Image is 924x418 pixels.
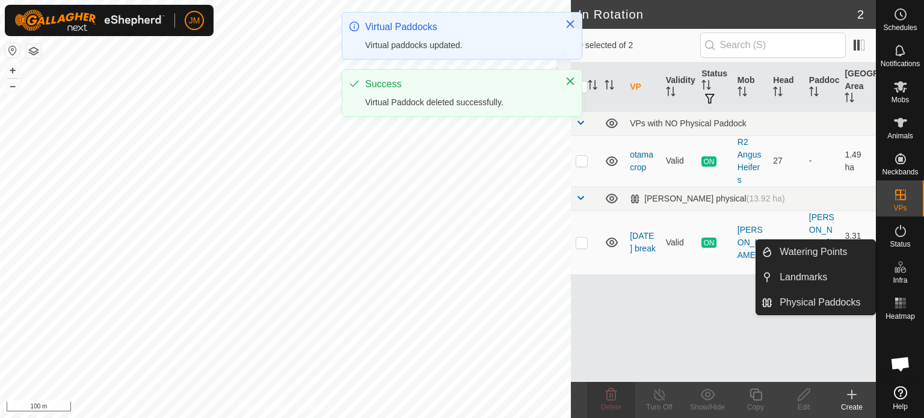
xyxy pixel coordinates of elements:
[780,402,828,413] div: Edit
[893,277,907,284] span: Infra
[297,402,333,413] a: Contact Us
[630,231,656,253] a: [DATE] break
[630,118,871,128] div: VPs with NO Physical Paddock
[892,96,909,103] span: Mobs
[738,88,747,98] p-sorticon: Activate to sort
[365,77,553,91] div: Success
[882,168,918,176] span: Neckbands
[882,346,919,382] a: Open chat
[756,265,875,289] li: Landmarks
[747,194,785,203] span: (13.92 ha)
[804,63,840,112] th: Paddock
[780,295,860,310] span: Physical Paddocks
[893,204,907,212] span: VPs
[625,63,661,112] th: VP
[881,60,920,67] span: Notifications
[562,16,579,32] button: Close
[697,63,733,112] th: Status
[635,402,683,413] div: Turn Off
[189,14,200,27] span: JM
[578,39,700,52] span: 0 selected of 2
[768,135,804,186] td: 27
[588,82,597,91] p-sorticon: Activate to sort
[666,88,676,98] p-sorticon: Activate to sort
[605,82,614,91] p-sorticon: Activate to sort
[661,63,697,112] th: Validity
[26,44,41,58] button: Map Layers
[890,241,910,248] span: Status
[768,211,804,274] td: 31
[700,32,846,58] input: Search (S)
[238,402,283,413] a: Privacy Policy
[780,245,847,259] span: Watering Points
[840,135,876,186] td: 1.49 ha
[701,156,716,167] span: ON
[661,211,697,274] td: Valid
[883,24,917,31] span: Schedules
[828,402,876,413] div: Create
[365,39,553,52] div: Virtual paddocks updated.
[5,43,20,58] button: Reset Map
[630,194,784,204] div: [PERSON_NAME] physical
[857,5,864,23] span: 2
[630,150,653,172] a: otama crop
[804,135,840,186] td: -
[840,211,876,274] td: 3.31 ha
[840,63,876,112] th: [GEOGRAPHIC_DATA] Area
[773,88,783,98] p-sorticon: Activate to sort
[845,94,854,104] p-sorticon: Activate to sort
[876,381,924,415] a: Help
[661,135,697,186] td: Valid
[562,73,579,90] button: Close
[683,402,731,413] div: Show/Hide
[756,290,875,315] li: Physical Paddocks
[772,265,875,289] a: Landmarks
[738,224,764,262] div: [PERSON_NAME]
[731,402,780,413] div: Copy
[701,238,716,248] span: ON
[893,403,908,410] span: Help
[365,96,553,109] div: Virtual Paddock deleted successfully.
[887,132,913,140] span: Animals
[5,63,20,78] button: +
[733,63,769,112] th: Mob
[5,79,20,93] button: –
[809,88,819,98] p-sorticon: Activate to sort
[772,240,875,264] a: Watering Points
[738,136,764,186] div: R2 Angus Heifers
[885,313,915,320] span: Heatmap
[768,63,804,112] th: Head
[701,82,711,91] p-sorticon: Activate to sort
[809,212,834,272] a: [PERSON_NAME] physical
[578,7,857,22] h2: In Rotation
[772,290,875,315] a: Physical Paddocks
[601,403,622,411] span: Delete
[780,270,827,284] span: Landmarks
[14,10,165,31] img: Gallagher Logo
[756,240,875,264] li: Watering Points
[365,20,553,34] div: Virtual Paddocks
